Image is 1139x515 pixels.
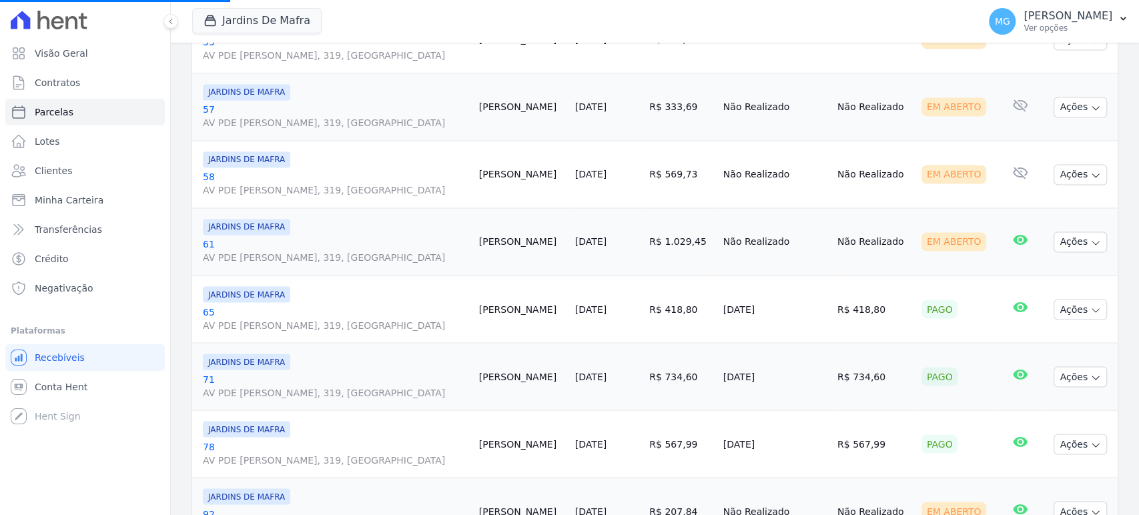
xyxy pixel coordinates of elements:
[921,97,987,116] div: Em Aberto
[203,421,290,437] span: JARDINS DE MAFRA
[192,8,322,33] button: Jardins De Mafra
[5,374,165,400] a: Conta Hent
[644,343,717,410] td: R$ 734,60
[203,286,290,302] span: JARDINS DE MAFRA
[35,135,60,148] span: Lotes
[5,344,165,371] a: Recebíveis
[5,128,165,155] a: Lotes
[1054,299,1107,320] button: Ações
[1024,23,1112,33] p: Ver opções
[832,141,916,208] td: Não Realizado
[921,300,958,318] div: Pago
[203,219,290,235] span: JARDINS DE MAFRA
[575,438,607,449] a: [DATE]
[1054,231,1107,252] button: Ações
[11,323,159,339] div: Plataformas
[718,276,832,343] td: [DATE]
[35,105,73,119] span: Parcelas
[978,3,1139,40] button: MG [PERSON_NAME] Ver opções
[921,165,987,183] div: Em Aberto
[35,282,93,295] span: Negativação
[718,410,832,478] td: [DATE]
[5,99,165,125] a: Parcelas
[5,157,165,184] a: Clientes
[203,103,468,129] a: 57AV PDE [PERSON_NAME], 319, [GEOGRAPHIC_DATA]
[203,170,468,197] a: 58AV PDE [PERSON_NAME], 319, [GEOGRAPHIC_DATA]
[575,236,607,247] a: [DATE]
[921,232,987,251] div: Em Aberto
[203,116,468,129] span: AV PDE [PERSON_NAME], 319, [GEOGRAPHIC_DATA]
[5,40,165,67] a: Visão Geral
[203,151,290,167] span: JARDINS DE MAFRA
[921,367,958,386] div: Pago
[203,35,468,62] a: 55AV PDE [PERSON_NAME], 319, [GEOGRAPHIC_DATA]
[644,141,717,208] td: R$ 569,73
[203,318,468,332] span: AV PDE [PERSON_NAME], 319, [GEOGRAPHIC_DATA]
[474,410,570,478] td: [PERSON_NAME]
[644,73,717,141] td: R$ 333,69
[995,17,1010,26] span: MG
[203,354,290,370] span: JARDINS DE MAFRA
[832,276,916,343] td: R$ 418,80
[203,488,290,504] span: JARDINS DE MAFRA
[474,73,570,141] td: [PERSON_NAME]
[1054,97,1107,117] button: Ações
[35,47,88,60] span: Visão Geral
[35,380,87,394] span: Conta Hent
[203,183,468,197] span: AV PDE [PERSON_NAME], 319, [GEOGRAPHIC_DATA]
[203,305,468,332] a: 65AV PDE [PERSON_NAME], 319, [GEOGRAPHIC_DATA]
[203,251,468,264] span: AV PDE [PERSON_NAME], 319, [GEOGRAPHIC_DATA]
[35,164,72,177] span: Clientes
[921,434,958,453] div: Pago
[35,193,103,207] span: Minha Carteira
[35,351,85,364] span: Recebíveis
[203,49,468,62] span: AV PDE [PERSON_NAME], 319, [GEOGRAPHIC_DATA]
[832,73,916,141] td: Não Realizado
[644,276,717,343] td: R$ 418,80
[718,141,832,208] td: Não Realizado
[203,453,468,466] span: AV PDE [PERSON_NAME], 319, [GEOGRAPHIC_DATA]
[203,84,290,100] span: JARDINS DE MAFRA
[644,208,717,276] td: R$ 1.029,45
[718,343,832,410] td: [DATE]
[1054,366,1107,387] button: Ações
[5,275,165,302] a: Negativação
[575,169,607,179] a: [DATE]
[203,386,468,399] span: AV PDE [PERSON_NAME], 319, [GEOGRAPHIC_DATA]
[718,73,832,141] td: Não Realizado
[35,223,102,236] span: Transferências
[718,208,832,276] td: Não Realizado
[203,440,468,466] a: 78AV PDE [PERSON_NAME], 319, [GEOGRAPHIC_DATA]
[35,252,69,266] span: Crédito
[5,216,165,243] a: Transferências
[474,276,570,343] td: [PERSON_NAME]
[575,371,607,382] a: [DATE]
[575,101,607,112] a: [DATE]
[575,304,607,314] a: [DATE]
[832,410,916,478] td: R$ 567,99
[474,343,570,410] td: [PERSON_NAME]
[832,343,916,410] td: R$ 734,60
[832,208,916,276] td: Não Realizado
[5,187,165,213] a: Minha Carteira
[5,245,165,272] a: Crédito
[35,76,80,89] span: Contratos
[1054,434,1107,454] button: Ações
[1024,9,1112,23] p: [PERSON_NAME]
[644,410,717,478] td: R$ 567,99
[1054,164,1107,185] button: Ações
[203,372,468,399] a: 71AV PDE [PERSON_NAME], 319, [GEOGRAPHIC_DATA]
[474,141,570,208] td: [PERSON_NAME]
[203,237,468,264] a: 61AV PDE [PERSON_NAME], 319, [GEOGRAPHIC_DATA]
[5,69,165,96] a: Contratos
[474,208,570,276] td: [PERSON_NAME]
